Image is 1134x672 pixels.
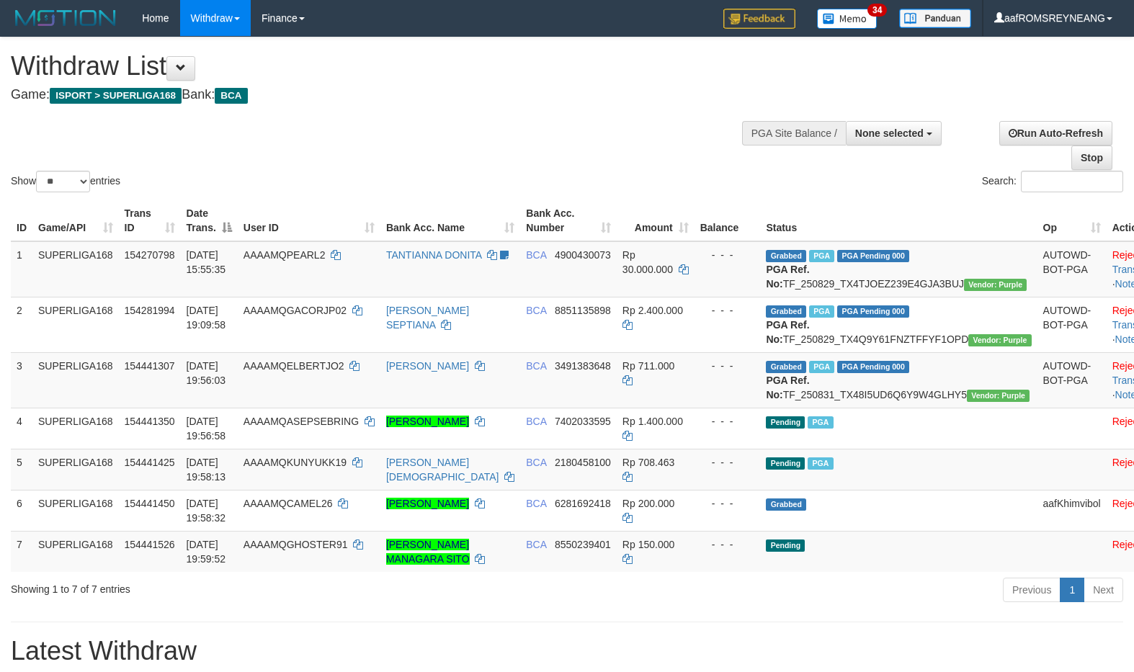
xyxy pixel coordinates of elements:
[817,9,878,29] img: Button%20Memo.svg
[695,200,761,241] th: Balance
[520,200,617,241] th: Bank Acc. Number: activate to sort column ascending
[846,121,942,145] button: None selected
[11,241,32,297] td: 1
[11,171,120,192] label: Show entries
[11,297,32,352] td: 2
[119,200,181,241] th: Trans ID: activate to sort column ascending
[386,498,469,509] a: [PERSON_NAME]
[244,498,333,509] span: AAAAMQCAMEL26
[700,359,755,373] div: - - -
[11,637,1123,666] h1: Latest Withdraw
[809,361,834,373] span: Marked by aafsoycanthlai
[125,539,175,550] span: 154441526
[11,52,741,81] h1: Withdraw List
[760,297,1037,352] td: TF_250829_TX4Q9Y61FNZTFFYF1OPD
[555,305,611,316] span: Copy 8851135898 to clipboard
[760,200,1037,241] th: Status
[244,416,359,427] span: AAAAMQASEPSEBRING
[386,249,482,261] a: TANTIANNA DONITA
[760,352,1037,408] td: TF_250831_TX48I5UD6Q6Y9W4GLHY5
[622,457,674,468] span: Rp 708.463
[187,249,226,275] span: [DATE] 15:55:35
[766,498,806,511] span: Grabbed
[187,360,226,386] span: [DATE] 19:56:03
[555,249,611,261] span: Copy 4900430073 to clipboard
[555,539,611,550] span: Copy 8550239401 to clipboard
[700,414,755,429] div: - - -
[555,457,611,468] span: Copy 2180458100 to clipboard
[526,416,546,427] span: BCA
[766,361,806,373] span: Grabbed
[32,297,119,352] td: SUPERLIGA168
[526,498,546,509] span: BCA
[999,121,1112,145] a: Run Auto-Refresh
[244,249,326,261] span: AAAAMQPEARL2
[32,490,119,531] td: SUPERLIGA168
[244,360,344,372] span: AAAAMQELBERTJO2
[1037,352,1107,408] td: AUTOWD-BOT-PGA
[808,416,833,429] span: Marked by aafsoycanthlai
[837,305,909,318] span: PGA Pending
[968,334,1031,346] span: Vendor URL: https://trx4.1velocity.biz
[837,250,909,262] span: PGA Pending
[32,449,119,490] td: SUPERLIGA168
[244,305,347,316] span: AAAAMQGACORJP02
[622,249,673,275] span: Rp 30.000.000
[766,305,806,318] span: Grabbed
[622,416,683,427] span: Rp 1.400.000
[982,171,1123,192] label: Search:
[1071,145,1112,170] a: Stop
[11,449,32,490] td: 5
[766,416,805,429] span: Pending
[215,88,247,104] span: BCA
[1084,578,1123,602] a: Next
[238,200,380,241] th: User ID: activate to sort column ascending
[766,375,809,400] b: PGA Ref. No:
[809,250,834,262] span: Marked by aafmaleo
[386,457,499,483] a: [PERSON_NAME][DEMOGRAPHIC_DATA]
[855,127,924,139] span: None selected
[526,457,546,468] span: BCA
[760,241,1037,297] td: TF_250829_TX4TJOEZ239E4GJA3BUJ
[622,360,674,372] span: Rp 711.000
[967,390,1030,402] span: Vendor URL: https://trx4.1velocity.biz
[125,457,175,468] span: 154441425
[766,457,805,470] span: Pending
[11,531,32,572] td: 7
[32,352,119,408] td: SUPERLIGA168
[11,88,741,102] h4: Game: Bank:
[244,457,347,468] span: AAAAMQKUNYUKK19
[837,361,909,373] span: PGA Pending
[386,360,469,372] a: [PERSON_NAME]
[386,305,469,331] a: [PERSON_NAME] SEPTIANA
[766,264,809,290] b: PGA Ref. No:
[1037,200,1107,241] th: Op: activate to sort column ascending
[1037,297,1107,352] td: AUTOWD-BOT-PGA
[36,171,90,192] select: Showentries
[526,249,546,261] span: BCA
[617,200,695,241] th: Amount: activate to sort column ascending
[700,496,755,511] div: - - -
[187,539,226,565] span: [DATE] 19:59:52
[11,7,120,29] img: MOTION_logo.png
[766,319,809,345] b: PGA Ref. No:
[1003,578,1061,602] a: Previous
[11,200,32,241] th: ID
[1037,241,1107,297] td: AUTOWD-BOT-PGA
[1021,171,1123,192] input: Search:
[11,490,32,531] td: 6
[700,303,755,318] div: - - -
[32,531,119,572] td: SUPERLIGA168
[386,416,469,427] a: [PERSON_NAME]
[181,200,238,241] th: Date Trans.: activate to sort column descending
[125,360,175,372] span: 154441307
[622,305,683,316] span: Rp 2.400.000
[555,416,611,427] span: Copy 7402033595 to clipboard
[380,200,520,241] th: Bank Acc. Name: activate to sort column ascending
[526,360,546,372] span: BCA
[622,498,674,509] span: Rp 200.000
[555,498,611,509] span: Copy 6281692418 to clipboard
[386,539,470,565] a: [PERSON_NAME] MANAGARA SITO
[187,416,226,442] span: [DATE] 19:56:58
[50,88,182,104] span: ISPORT > SUPERLIGA168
